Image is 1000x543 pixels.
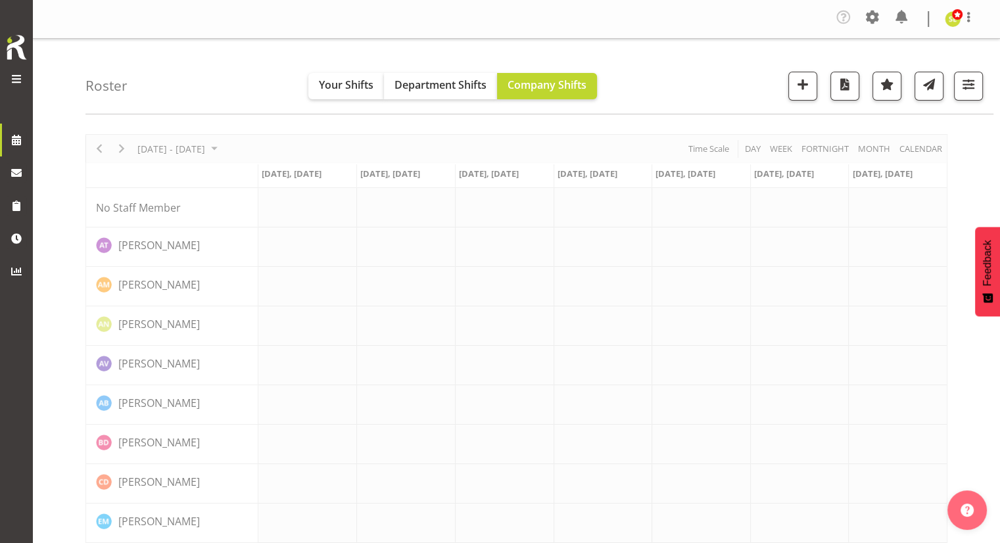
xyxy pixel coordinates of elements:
span: Feedback [982,240,993,286]
span: Company Shifts [508,78,586,92]
h4: Roster [85,78,128,93]
button: Company Shifts [497,73,597,99]
span: Department Shifts [394,78,487,92]
img: sarah-edwards11800.jpg [945,11,961,27]
button: Add a new shift [788,72,817,101]
button: Send a list of all shifts for the selected filtered period to all rostered employees. [915,72,943,101]
button: Your Shifts [308,73,384,99]
button: Download a PDF of the roster according to the set date range. [830,72,859,101]
button: Highlight an important date within the roster. [872,72,901,101]
button: Feedback - Show survey [975,227,1000,316]
button: Department Shifts [384,73,497,99]
img: help-xxl-2.png [961,504,974,517]
span: Your Shifts [319,78,373,92]
button: Filter Shifts [954,72,983,101]
img: Rosterit icon logo [3,33,30,62]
